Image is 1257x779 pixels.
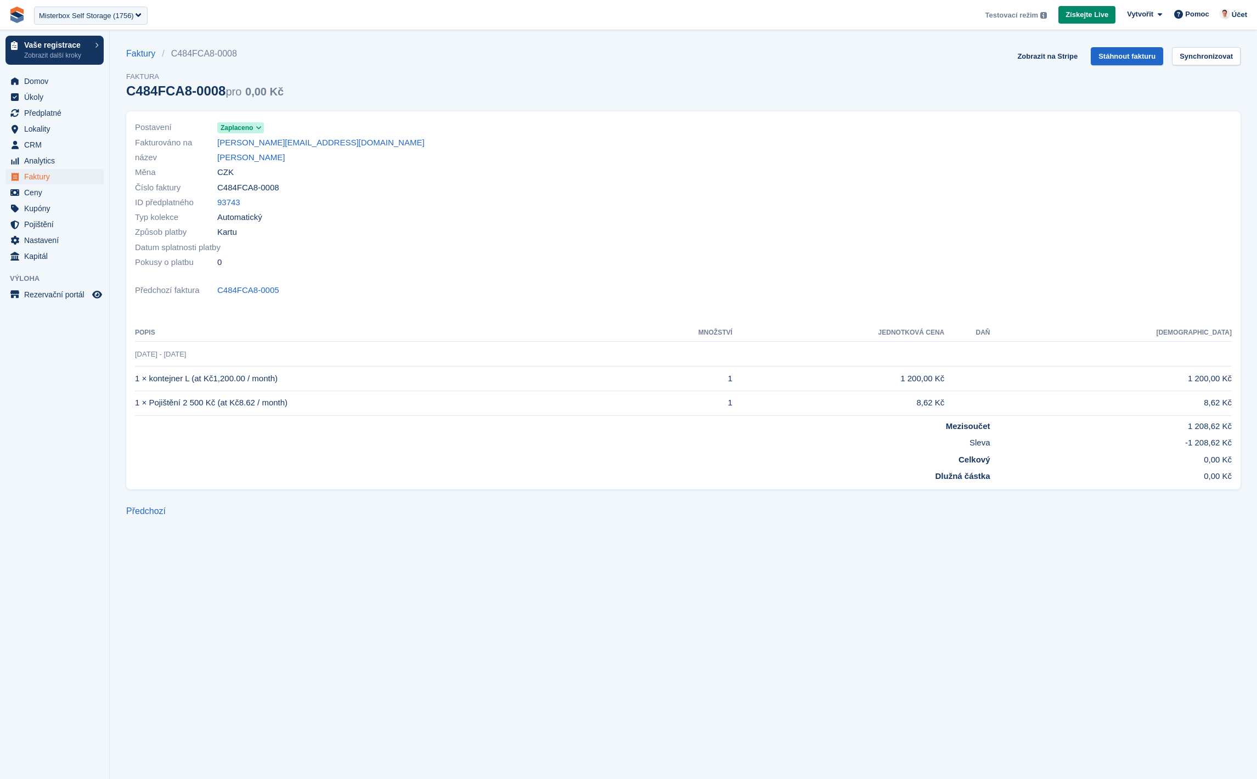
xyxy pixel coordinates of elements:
[5,36,104,65] a: Vaše registrace Zobrazit další kroky
[217,226,237,239] span: Kartu
[24,50,89,60] p: Zobrazit další kroky
[24,74,90,89] span: Domov
[732,366,944,391] td: 1 200,00 Kč
[1040,12,1047,19] img: icon-info-grey-7440780725fd019a000dd9b08b2336e03edf1995a4989e88bcd33f0948082b44.svg
[1172,47,1241,65] a: Synchronizovat
[5,105,104,121] a: menu
[1185,9,1209,20] span: Pomoc
[135,391,623,415] td: 1 × Pojištění 2 500 Kč (at Kč8.62 / month)
[217,256,222,269] span: 0
[1013,47,1082,65] a: Zobrazit na Stripe
[126,47,162,60] a: Faktury
[135,350,186,358] span: [DATE] - [DATE]
[24,137,90,153] span: CRM
[135,432,990,449] td: Sleva
[24,105,90,121] span: Předplatné
[623,324,732,342] th: MNOŽSTVÍ
[5,137,104,153] a: menu
[5,121,104,137] a: menu
[1219,9,1230,20] img: Petr Hlavicka
[91,288,104,301] a: Náhled obchodu
[217,166,234,179] span: CZK
[226,86,241,98] span: pro
[1091,47,1163,65] a: Stáhnout fakturu
[1127,9,1153,20] span: Vytvořit
[959,455,990,464] strong: Celkový
[1066,9,1108,20] span: Získejte Live
[946,421,990,431] strong: Mezisoučet
[24,121,90,137] span: Lokality
[135,211,217,224] span: Typ kolekce
[24,217,90,232] span: Pojištění
[5,233,104,248] a: menu
[24,201,90,216] span: Kupóny
[135,324,623,342] th: Popis
[126,83,284,98] div: C484FCA8-0008
[944,324,990,342] th: Daň
[5,185,104,200] a: menu
[5,74,104,89] a: menu
[732,324,944,342] th: Jednotková cena
[24,153,90,168] span: Analytics
[5,287,104,302] a: menu
[623,391,732,415] td: 1
[5,153,104,168] a: menu
[5,89,104,105] a: menu
[217,196,240,209] a: 93743
[1058,6,1115,24] a: Získejte Live
[24,169,90,184] span: Faktury
[24,287,90,302] span: Rezervační portál
[990,415,1232,432] td: 1 208,62 Kč
[990,449,1232,466] td: 0,00 Kč
[135,366,623,391] td: 1 × kontejner L (at Kč1,200.00 / month)
[217,211,262,224] span: Automatický
[135,241,221,254] span: Datum splatnosti platby
[24,185,90,200] span: Ceny
[135,151,217,164] span: název
[985,10,1039,21] span: Testovací režim
[990,432,1232,449] td: -1 208,62 Kč
[217,151,285,164] a: [PERSON_NAME]
[5,169,104,184] a: menu
[217,137,425,149] a: [PERSON_NAME][EMAIL_ADDRESS][DOMAIN_NAME]
[135,137,217,149] span: Fakturováno na
[126,506,166,516] a: Předchozí
[24,249,90,264] span: Kapitál
[217,182,279,194] span: C484FCA8-0008
[24,41,89,49] p: Vaše registrace
[245,86,284,98] span: 0,00 Kč
[5,217,104,232] a: menu
[990,366,1232,391] td: 1 200,00 Kč
[24,89,90,105] span: Úkoly
[623,366,732,391] td: 1
[9,7,25,23] img: stora-icon-8386f47178a22dfd0bd8f6a31ec36ba5ce8667c1dd55bd0f319d3a0aa187defe.svg
[217,121,264,134] a: Zaplaceno
[5,201,104,216] a: menu
[990,466,1232,483] td: 0,00 Kč
[135,256,217,269] span: Pokusy o platbu
[135,182,217,194] span: Číslo faktury
[135,121,217,134] span: Postavení
[1232,9,1247,20] span: Účet
[24,233,90,248] span: Nastavení
[39,10,134,21] div: Misterbox Self Storage (1756)
[732,391,944,415] td: 8,62 Kč
[217,284,279,297] a: C484FCA8-0005
[126,71,284,82] span: Faktura
[135,196,217,209] span: ID předplatného
[221,123,253,133] span: Zaplaceno
[5,249,104,264] a: menu
[990,391,1232,415] td: 8,62 Kč
[990,324,1232,342] th: [DEMOGRAPHIC_DATA]
[135,226,217,239] span: Způsob platby
[126,47,284,60] nav: breadcrumbs
[10,273,109,284] span: Výloha
[935,471,990,481] strong: Dlužná částka
[135,166,217,179] span: Měna
[135,284,217,297] span: Předchozí faktura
